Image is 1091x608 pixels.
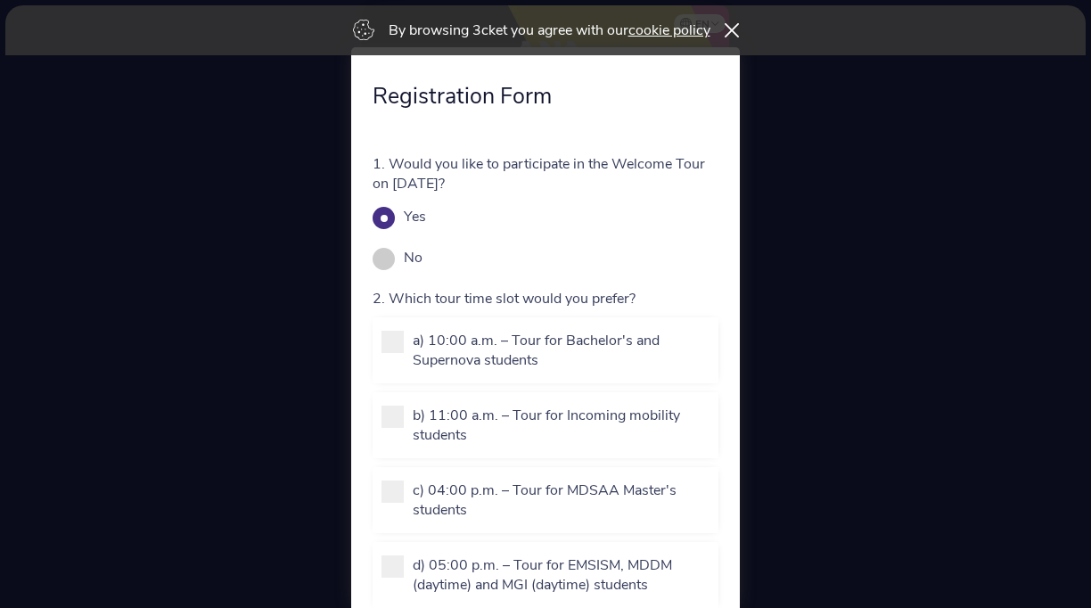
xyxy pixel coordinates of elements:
p: a) 10:00 a.m. – Tour for Bachelor's and Supernova students [413,331,710,370]
a: cookie policy [628,21,710,40]
h4: Registration Form [373,81,718,111]
label: No [404,248,422,267]
p: c) 04:00 p.m. – Tour for MDSAA Master's students [413,481,710,520]
p: By browsing 3cket you agree with our [389,21,710,40]
p: d) 05:00 p.m. – Tour for EMSISM, MDDM (daytime) and MGI (daytime) students [413,555,710,595]
p: 2. Which tour time slot would you prefer? [373,289,718,308]
label: Yes [404,207,426,226]
p: b) 11:00 a.m. – Tour for Incoming mobility students [413,406,710,445]
p: 1. Would you like to participate in the Welcome Tour on [DATE]? [373,154,718,193]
